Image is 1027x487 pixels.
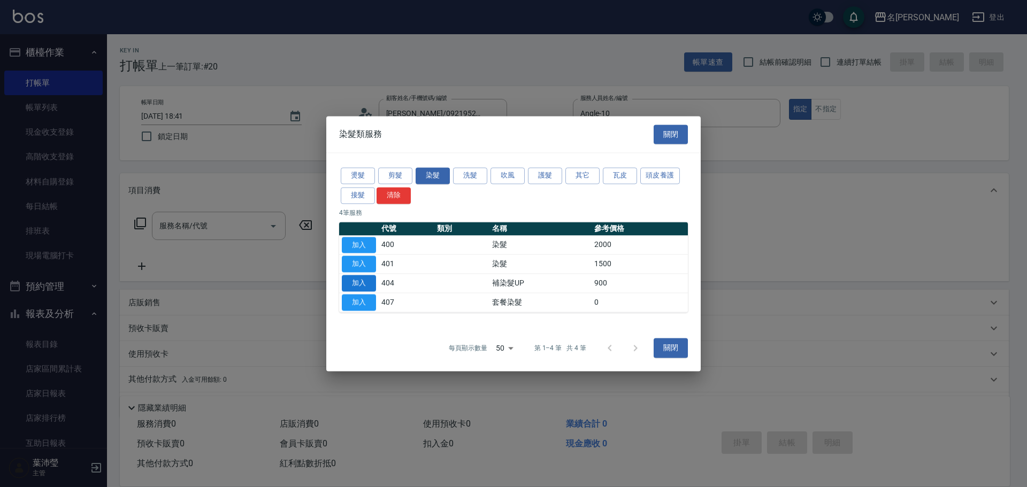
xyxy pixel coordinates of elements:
button: 加入 [342,237,376,253]
td: 套餐染髮 [489,293,592,312]
button: 染髮 [416,167,450,184]
td: 404 [379,274,434,293]
p: 每頁顯示數量 [449,343,487,353]
button: 吹風 [490,167,525,184]
button: 加入 [342,256,376,273]
button: 清除 [377,187,411,204]
button: 剪髮 [378,167,412,184]
td: 1500 [592,254,688,274]
div: 50 [492,334,517,362]
td: 900 [592,274,688,293]
td: 染髮 [489,254,592,274]
button: 加入 [342,294,376,311]
td: 400 [379,235,434,254]
td: 401 [379,254,434,274]
td: 染髮 [489,235,592,254]
button: 燙髮 [341,167,375,184]
button: 關閉 [654,338,688,358]
th: 代號 [379,222,434,236]
button: 關閉 [654,125,688,144]
td: 407 [379,293,434,312]
button: 接髮 [341,187,375,204]
button: 加入 [342,275,376,291]
button: 頭皮養護 [640,167,680,184]
th: 名稱 [489,222,592,236]
button: 瓦皮 [603,167,637,184]
th: 參考價格 [592,222,688,236]
button: 護髮 [528,167,562,184]
td: 補染髮UP [489,274,592,293]
p: 第 1–4 筆 共 4 筆 [534,343,586,353]
span: 染髮類服務 [339,129,382,140]
td: 2000 [592,235,688,254]
td: 0 [592,293,688,312]
button: 其它 [565,167,600,184]
th: 類別 [434,222,490,236]
button: 洗髮 [453,167,487,184]
p: 4 筆服務 [339,208,688,218]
